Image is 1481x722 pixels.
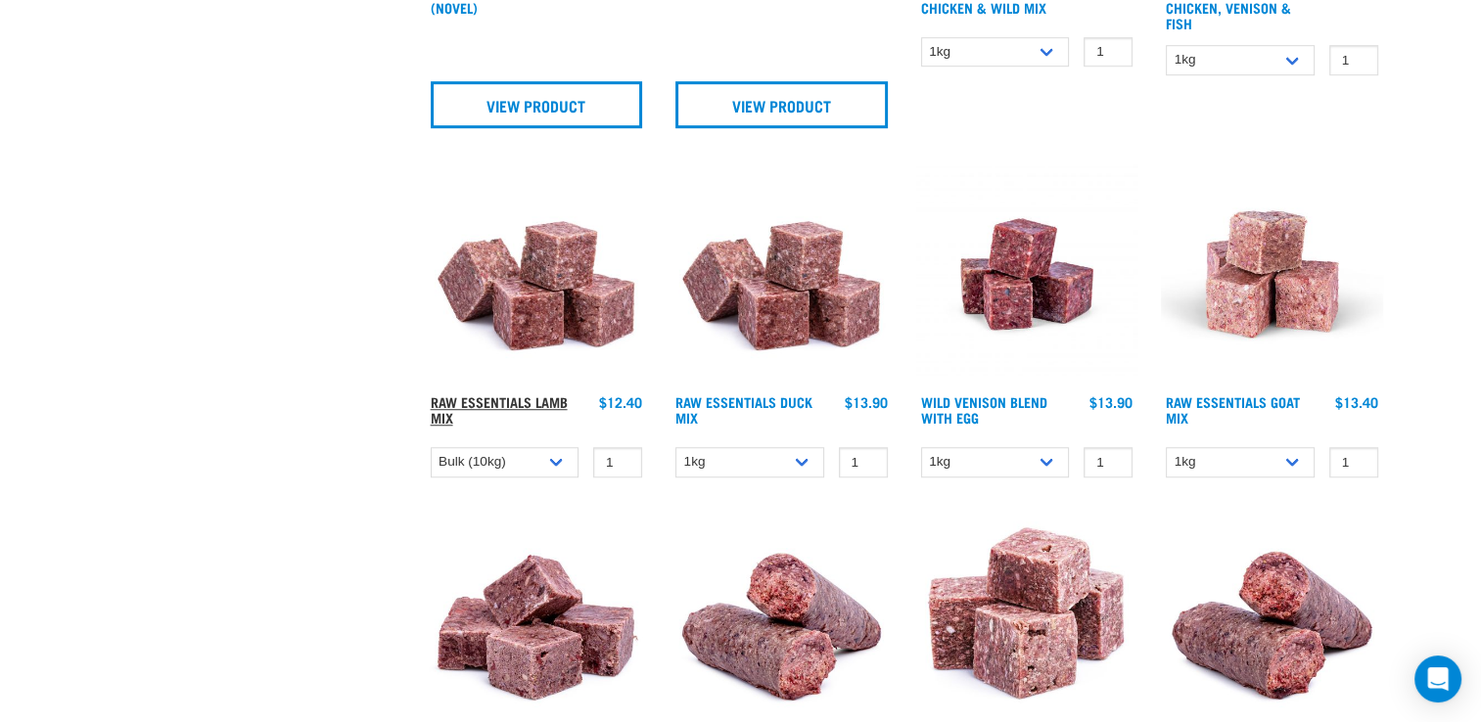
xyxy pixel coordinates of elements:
[431,398,568,421] a: Raw Essentials Lamb Mix
[1414,655,1461,702] div: Open Intercom Messenger
[1084,447,1133,477] input: 1
[675,398,812,421] a: Raw Essentials Duck Mix
[1329,45,1378,75] input: 1
[1089,394,1133,410] div: $13.90
[839,447,888,477] input: 1
[671,163,893,385] img: ?1041 RE Lamb Mix 01
[675,81,888,128] a: View Product
[1161,163,1383,385] img: Goat M Ix 38448
[921,398,1047,421] a: Wild Venison Blend with Egg
[431,81,643,128] a: View Product
[593,447,642,477] input: 1
[916,163,1138,385] img: Venison Egg 1616
[845,394,888,410] div: $13.90
[1335,394,1378,410] div: $13.40
[1329,447,1378,477] input: 1
[599,394,642,410] div: $12.40
[1084,37,1133,68] input: 1
[1166,398,1300,421] a: Raw Essentials Goat Mix
[426,163,648,385] img: ?1041 RE Lamb Mix 01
